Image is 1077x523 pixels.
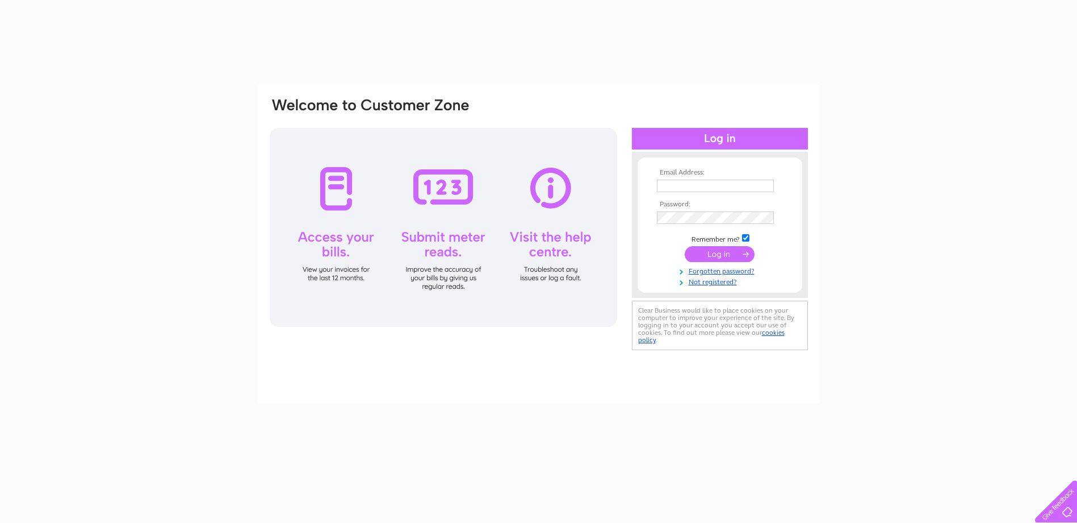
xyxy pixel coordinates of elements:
[654,169,786,177] th: Email Address:
[657,276,786,287] a: Not registered?
[638,329,785,344] a: cookies policy
[632,301,808,350] div: Clear Business would like to place cookies on your computer to improve your experience of the sit...
[654,201,786,209] th: Password:
[657,265,786,276] a: Forgotten password?
[654,233,786,244] td: Remember me?
[685,246,755,262] input: Submit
